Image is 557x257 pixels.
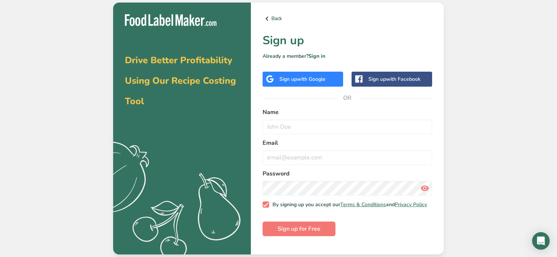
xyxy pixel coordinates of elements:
label: Name [263,108,432,117]
a: Privacy Policy [395,201,427,208]
span: with Facebook [386,76,420,83]
a: Back [263,14,432,23]
span: OR [337,87,359,109]
label: Email [263,139,432,147]
h1: Sign up [263,32,432,49]
label: Password [263,169,432,178]
button: Sign up for Free [263,222,335,236]
span: Drive Better Profitability Using Our Recipe Costing Tool [125,54,236,107]
div: Sign up [279,75,326,83]
img: Food Label Maker [125,14,216,26]
span: By signing up you accept our and [269,201,427,208]
a: Terms & Conditions [340,201,386,208]
input: John Doe [263,120,432,134]
div: Sign up [368,75,420,83]
span: with Google [297,76,326,83]
p: Already a member? [263,52,432,60]
input: email@example.com [263,150,432,165]
a: Sign in [308,53,325,60]
span: Sign up for Free [278,224,320,233]
div: Open Intercom Messenger [532,232,550,250]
